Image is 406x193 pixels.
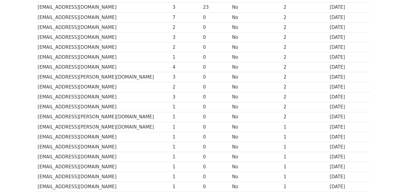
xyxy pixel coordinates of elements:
td: [EMAIL_ADDRESS][DOMAIN_NAME] [36,92,171,102]
td: [DATE] [328,72,370,82]
td: 2 [171,42,201,52]
td: 3 [171,92,201,102]
td: No [230,132,282,142]
td: No [230,12,282,22]
td: 23 [202,2,231,12]
td: [EMAIL_ADDRESS][DOMAIN_NAME] [36,182,171,192]
td: [DATE] [328,52,370,62]
td: [EMAIL_ADDRESS][DOMAIN_NAME] [36,12,171,22]
td: No [230,102,282,112]
td: [DATE] [328,112,370,122]
td: [EMAIL_ADDRESS][DOMAIN_NAME] [36,172,171,182]
td: 2 [282,102,328,112]
td: 1 [171,132,201,142]
td: 2 [282,22,328,32]
td: [DATE] [328,22,370,32]
td: No [230,42,282,52]
td: 2 [282,92,328,102]
td: 2 [282,72,328,82]
td: 1 [171,162,201,172]
td: No [230,92,282,102]
td: [DATE] [328,172,370,182]
td: No [230,82,282,92]
td: 2 [282,12,328,22]
td: [DATE] [328,82,370,92]
td: 4 [171,62,201,72]
td: 1 [171,102,201,112]
td: No [230,142,282,152]
td: [EMAIL_ADDRESS][DOMAIN_NAME] [36,152,171,162]
td: [DATE] [328,32,370,42]
td: 2 [282,52,328,62]
td: [DATE] [328,122,370,132]
td: 7 [171,12,201,22]
iframe: Chat Widget [376,164,406,193]
td: 1 [171,112,201,122]
td: [EMAIL_ADDRESS][DOMAIN_NAME] [36,42,171,52]
td: [EMAIL_ADDRESS][DOMAIN_NAME] [36,2,171,12]
td: No [230,112,282,122]
td: 2 [282,2,328,12]
td: 0 [202,42,231,52]
td: [DATE] [328,152,370,162]
td: 2 [282,62,328,72]
td: [EMAIL_ADDRESS][PERSON_NAME][DOMAIN_NAME] [36,72,171,82]
td: 1 [171,172,201,182]
td: 1 [282,182,328,192]
td: 0 [202,12,231,22]
td: 1 [282,132,328,142]
td: No [230,72,282,82]
td: [EMAIL_ADDRESS][DOMAIN_NAME] [36,32,171,42]
td: No [230,52,282,62]
td: [DATE] [328,182,370,192]
td: 1 [171,152,201,162]
td: 0 [202,112,231,122]
td: No [230,162,282,172]
td: 0 [202,52,231,62]
td: 1 [282,152,328,162]
td: No [230,32,282,42]
td: 0 [202,72,231,82]
td: 1 [282,142,328,152]
td: [EMAIL_ADDRESS][DOMAIN_NAME] [36,82,171,92]
td: [EMAIL_ADDRESS][DOMAIN_NAME] [36,162,171,172]
td: [DATE] [328,62,370,72]
td: [EMAIL_ADDRESS][DOMAIN_NAME] [36,22,171,32]
td: 1 [282,122,328,132]
td: 0 [202,82,231,92]
td: 0 [202,92,231,102]
td: No [230,172,282,182]
td: [DATE] [328,102,370,112]
td: 2 [171,22,201,32]
td: [DATE] [328,132,370,142]
td: [DATE] [328,12,370,22]
td: No [230,182,282,192]
td: [EMAIL_ADDRESS][DOMAIN_NAME] [36,142,171,152]
td: 2 [171,82,201,92]
td: No [230,122,282,132]
td: No [230,62,282,72]
td: 0 [202,122,231,132]
td: 1 [171,142,201,152]
td: 1 [171,52,201,62]
td: [DATE] [328,92,370,102]
td: [EMAIL_ADDRESS][DOMAIN_NAME] [36,62,171,72]
td: 3 [171,72,201,82]
td: No [230,22,282,32]
td: 0 [202,132,231,142]
td: [EMAIL_ADDRESS][DOMAIN_NAME] [36,102,171,112]
td: No [230,152,282,162]
td: 0 [202,32,231,42]
td: [DATE] [328,42,370,52]
td: [EMAIL_ADDRESS][DOMAIN_NAME] [36,132,171,142]
td: [EMAIL_ADDRESS][DOMAIN_NAME] [36,52,171,62]
td: 2 [282,112,328,122]
td: 0 [202,172,231,182]
td: 3 [171,32,201,42]
td: 0 [202,142,231,152]
td: 0 [202,162,231,172]
td: 0 [202,62,231,72]
td: 0 [202,22,231,32]
td: 1 [282,172,328,182]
